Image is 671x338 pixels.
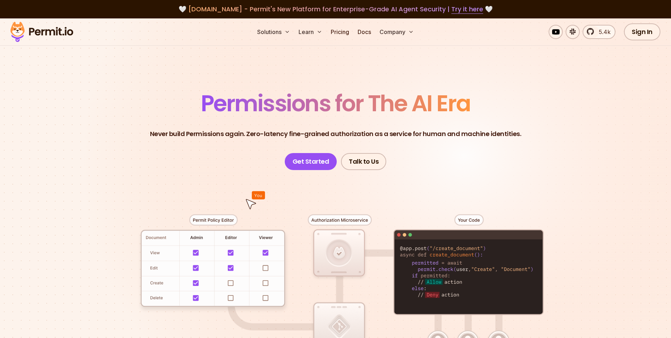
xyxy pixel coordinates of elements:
a: Pricing [328,25,352,39]
button: Solutions [254,25,293,39]
button: Learn [296,25,325,39]
a: Sign In [624,23,660,40]
a: Try it here [451,5,483,14]
span: Permissions for The AI Era [201,88,470,119]
span: [DOMAIN_NAME] - Permit's New Platform for Enterprise-Grade AI Agent Security | [188,5,483,13]
a: Talk to Us [341,153,386,170]
button: Company [377,25,417,39]
a: Docs [355,25,374,39]
div: 🤍 🤍 [17,4,654,14]
a: Get Started [285,153,337,170]
img: Permit logo [7,20,76,44]
a: 5.4k [583,25,615,39]
span: 5.4k [595,28,611,36]
p: Never build Permissions again. Zero-latency fine-grained authorization as a service for human and... [150,129,521,139]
